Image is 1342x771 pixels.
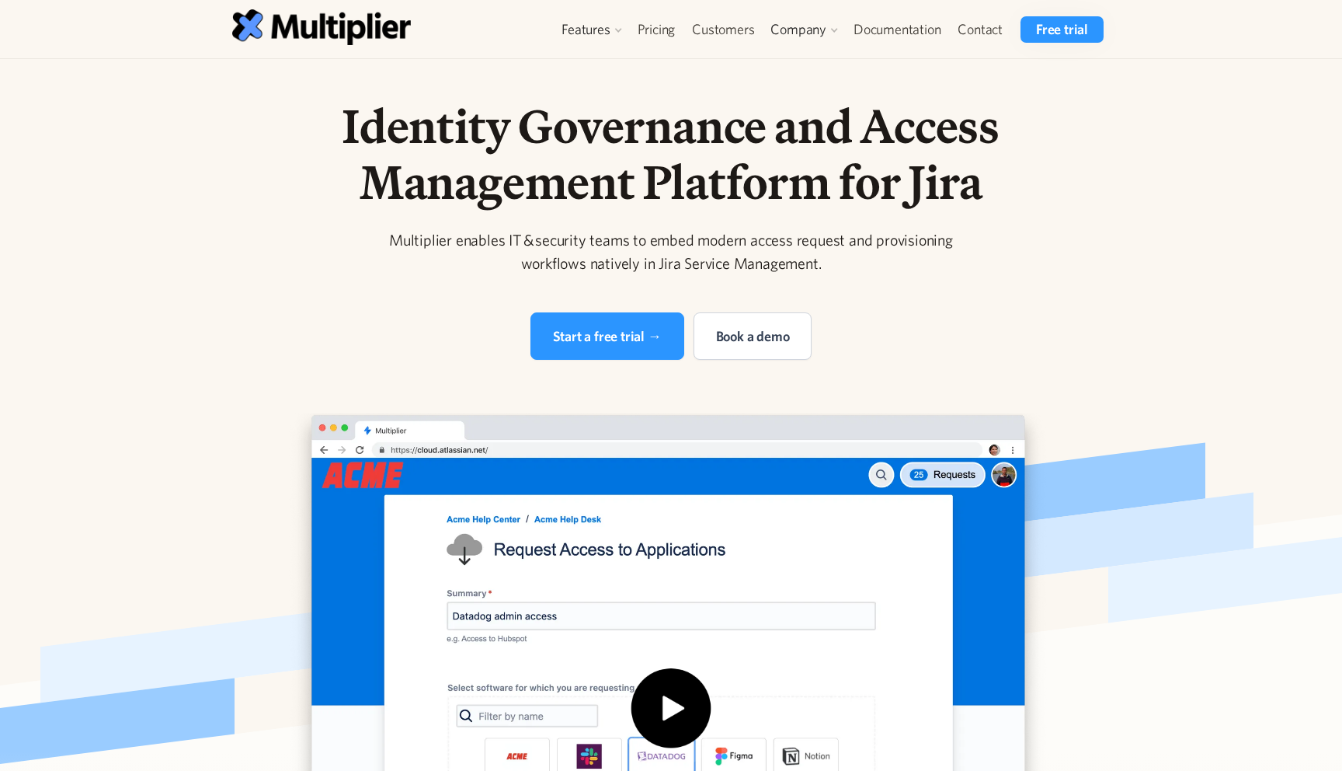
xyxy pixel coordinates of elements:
[629,16,684,43] a: Pricing
[845,16,949,43] a: Documentation
[373,229,969,275] div: Multiplier enables IT & security teams to embed modern access request and provisioning workflows ...
[694,312,812,360] a: Book a demo
[770,20,826,39] div: Company
[621,668,721,768] img: Play icon
[1020,16,1104,43] a: Free trial
[561,20,610,39] div: Features
[949,16,1011,43] a: Contact
[716,326,790,347] div: Book a demo
[273,98,1069,210] h1: Identity Governance and Access Management Platform for Jira
[763,16,845,43] div: Company
[554,16,628,43] div: Features
[553,326,662,347] div: Start a free trial →
[530,312,684,360] a: Start a free trial →
[683,16,763,43] a: Customers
